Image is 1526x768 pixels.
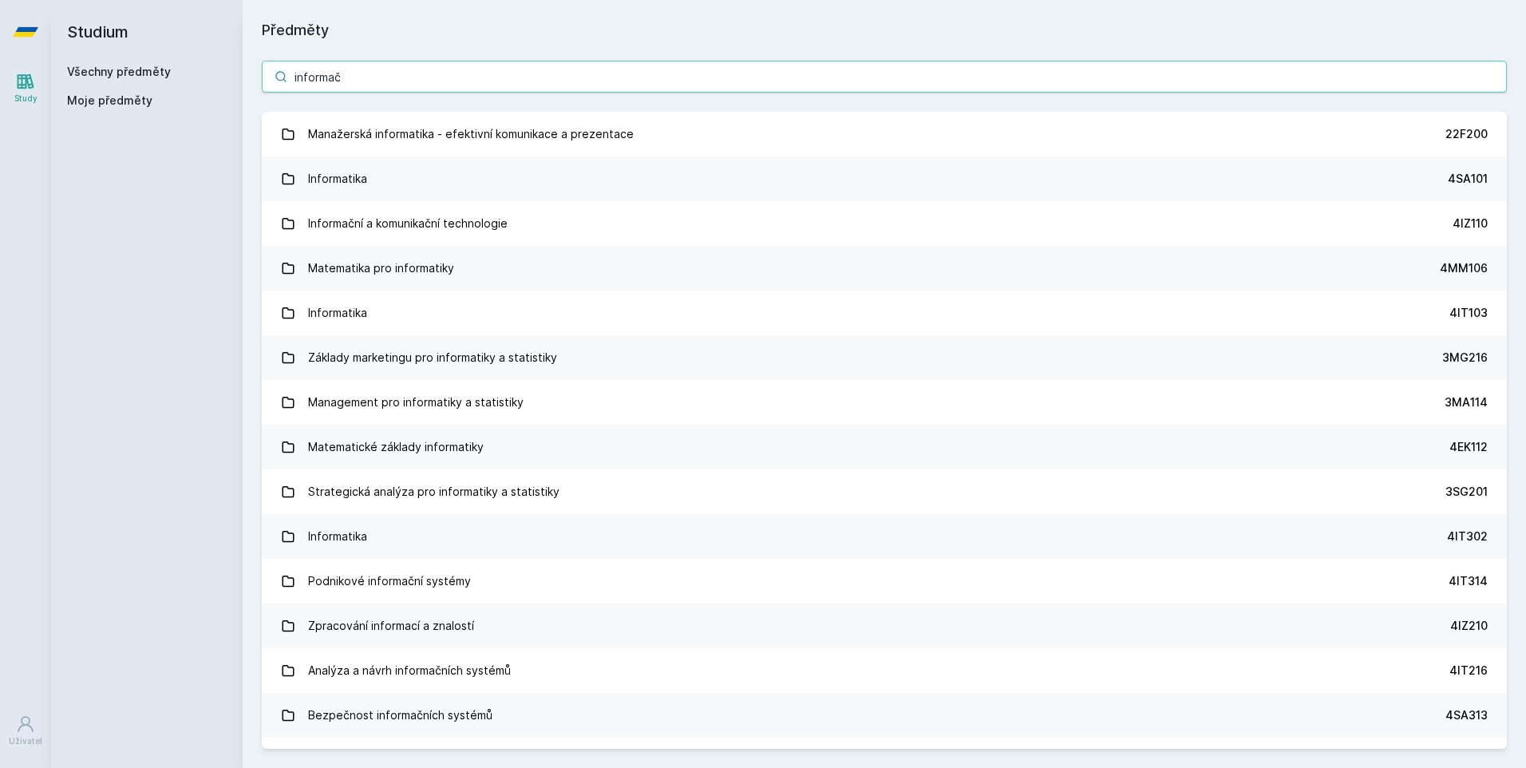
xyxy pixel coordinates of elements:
[1453,216,1488,232] div: 4IZ110
[262,291,1507,335] a: Informatika 4IT103
[262,19,1507,42] h1: Předměty
[308,342,557,374] div: Základy marketingu pro informatiky a statistiky
[1448,171,1488,187] div: 4SA101
[262,246,1507,291] a: Matematika pro informatiky 4MM106
[262,61,1507,93] input: Název nebo ident předmětu…
[308,521,367,552] div: Informatika
[9,735,42,747] div: Uživatel
[262,559,1507,604] a: Podnikové informační systémy 4IT314
[308,163,367,195] div: Informatika
[308,386,524,418] div: Management pro informatiky a statistiky
[308,565,471,597] div: Podnikové informační systémy
[1442,350,1488,366] div: 3MG216
[1450,618,1488,634] div: 4IZ210
[308,431,484,463] div: Matematické základy informatiky
[262,469,1507,514] a: Strategická analýza pro informatiky a statistiky 3SG201
[1445,707,1488,723] div: 4SA313
[262,380,1507,425] a: Management pro informatiky a statistiky 3MA114
[308,610,474,642] div: Zpracování informací a znalostí
[1445,126,1488,142] div: 22F200
[1440,260,1488,276] div: 4MM106
[1449,663,1488,679] div: 4IT216
[308,476,559,508] div: Strategická analýza pro informatiky a statistiky
[262,335,1507,380] a: Základy marketingu pro informatiky a statistiky 3MG216
[67,65,171,78] a: Všechny předměty
[1449,439,1488,455] div: 4EK112
[1447,528,1488,544] div: 4IT302
[308,118,634,150] div: Manažerská informatika - efektivní komunikace a prezentace
[3,707,48,755] a: Uživatel
[262,693,1507,738] a: Bezpečnost informačních systémů 4SA313
[262,156,1507,201] a: Informatika 4SA101
[308,655,511,687] div: Analýza a návrh informačních systémů
[3,64,48,113] a: Study
[308,297,367,329] div: Informatika
[262,648,1507,693] a: Analýza a návrh informačních systémů 4IT216
[1449,305,1488,321] div: 4IT103
[67,93,152,109] span: Moje předměty
[14,93,38,105] div: Study
[262,201,1507,246] a: Informační a komunikační technologie 4IZ110
[308,252,454,284] div: Matematika pro informatiky
[1445,394,1488,410] div: 3MA114
[262,604,1507,648] a: Zpracování informací a znalostí 4IZ210
[262,112,1507,156] a: Manažerská informatika - efektivní komunikace a prezentace 22F200
[262,425,1507,469] a: Matematické základy informatiky 4EK112
[308,699,492,731] div: Bezpečnost informačních systémů
[1445,484,1488,500] div: 3SG201
[308,208,508,240] div: Informační a komunikační technologie
[1449,573,1488,589] div: 4IT314
[262,514,1507,559] a: Informatika 4IT302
